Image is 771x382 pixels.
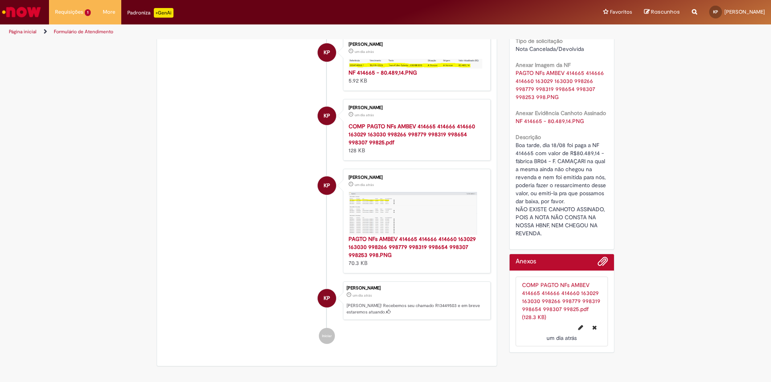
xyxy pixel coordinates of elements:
div: Padroniza [127,8,173,18]
div: 5.92 KB [349,69,482,85]
a: Página inicial [9,28,37,35]
span: KP [713,9,718,14]
b: Anexar Evidência Canhoto Assinado [516,109,606,117]
span: um dia atrás [355,182,374,187]
div: 70.3 KB [349,235,482,267]
span: KP [324,176,330,195]
div: Kaline Peixoto [318,43,336,62]
span: um dia atrás [355,113,374,117]
span: Boa tarde, dia 18/08 foi paga a NF 414665 com valor de R$80.489,14 - fábrica BR04 - F. CAMAÇARI n... [516,141,608,237]
button: Excluir COMP PAGTO NFs AMBEV 414665 414666 414660 163029 163030 998266 998779 998319 998654 99830... [587,321,602,334]
a: Formulário de Atendimento [54,28,113,35]
span: um dia atrás [355,49,374,54]
a: Download de NF 414665 - 80.489,14.PNG [516,117,584,125]
div: [PERSON_NAME] [349,42,482,47]
span: 1 [85,9,91,16]
b: Anexar Imagem da NF [516,61,571,69]
span: um dia atrás [353,293,372,298]
span: KP [324,289,330,308]
li: Kaline Peixoto [163,281,491,320]
p: [PERSON_NAME]! Recebemos seu chamado R13449503 e em breve estaremos atuando. [347,303,486,315]
span: um dia atrás [547,334,577,342]
p: +GenAi [154,8,173,18]
a: NF 414665 - 80.489,14.PNG [349,69,417,76]
span: [PERSON_NAME] [724,8,765,15]
ul: Trilhas de página [6,24,508,39]
div: Kaline Peixoto [318,176,336,195]
div: 128 KB [349,122,482,154]
a: Download de PAGTO NFs AMBEV 414665 414666 414660 163029 163030 998266 998779 998319 998654 998307... [516,69,606,101]
b: Tipo de solicitação [516,37,563,44]
a: Rascunhos [644,8,680,16]
div: Kaline Peixoto [318,107,336,125]
span: Favoritos [610,8,632,16]
button: Editar nome de arquivo COMP PAGTO NFs AMBEV 414665 414666 414660 163029 163030 998266 998779 9983... [573,321,588,334]
button: Adicionar anexos [598,256,608,271]
div: [PERSON_NAME] [349,105,482,110]
img: ServiceNow [1,4,42,20]
h2: Anexos [516,258,536,265]
div: [PERSON_NAME] [347,286,486,291]
span: More [103,8,115,16]
span: Rascunhos [651,8,680,16]
time: 26/08/2025 16:26:37 [353,293,372,298]
a: COMP PAGTO NFs AMBEV 414665 414666 414660 163029 163030 998266 998779 998319 998654 998307 99825.pdf [349,123,475,146]
a: PAGTO NFs AMBEV 414665 414666 414660 163029 163030 998266 998779 998319 998654 998307 998253 998.PNG [349,235,476,259]
div: [PERSON_NAME] [349,175,482,180]
span: KP [324,106,330,125]
time: 26/08/2025 16:22:22 [547,334,577,342]
div: Kaline Peixoto [318,289,336,307]
b: Descrição [516,133,541,141]
a: COMP PAGTO NFs AMBEV 414665 414666 414660 163029 163030 998266 998779 998319 998654 998307 99825.... [522,281,600,321]
span: KP [324,43,330,62]
span: Requisições [55,8,83,16]
span: Nota Cancelada/Devolvida [516,45,584,53]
